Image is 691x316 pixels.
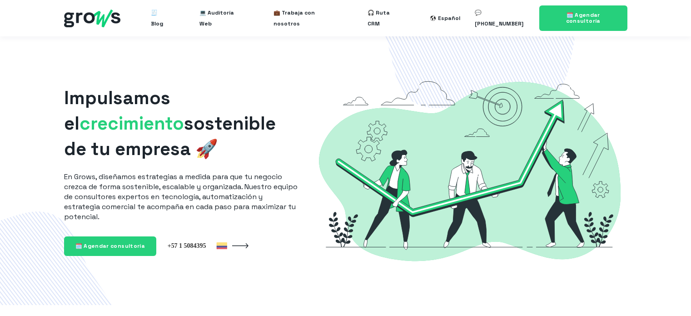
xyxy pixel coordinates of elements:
[75,242,145,250] span: 🗓️ Agendar consultoría
[475,4,528,33] a: 💬 [PHONE_NUMBER]
[64,172,298,222] p: En Grows, diseñamos estrategias a medida para que tu negocio crezca de forma sostenible, escalabl...
[64,10,120,27] img: grows - hubspot
[64,236,157,256] a: 🗓️ Agendar consultoría
[151,4,170,33] a: 🧾 Blog
[199,4,244,33] a: 💻 Auditoría Web
[64,85,298,162] h1: Impulsamos el sostenible de tu empresa 🚀
[539,5,627,31] a: 🗓️ Agendar consultoría
[80,112,184,135] span: crecimiento
[566,11,601,25] span: 🗓️ Agendar consultoría
[167,241,227,250] img: Colombia +57 1 5084395
[368,4,401,33] a: 🎧 Ruta CRM
[438,13,460,24] div: Español
[273,4,338,33] a: 💼 Trabaja con nosotros
[312,65,627,276] img: Grows-Growth-Marketing-Hacking-Hubspot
